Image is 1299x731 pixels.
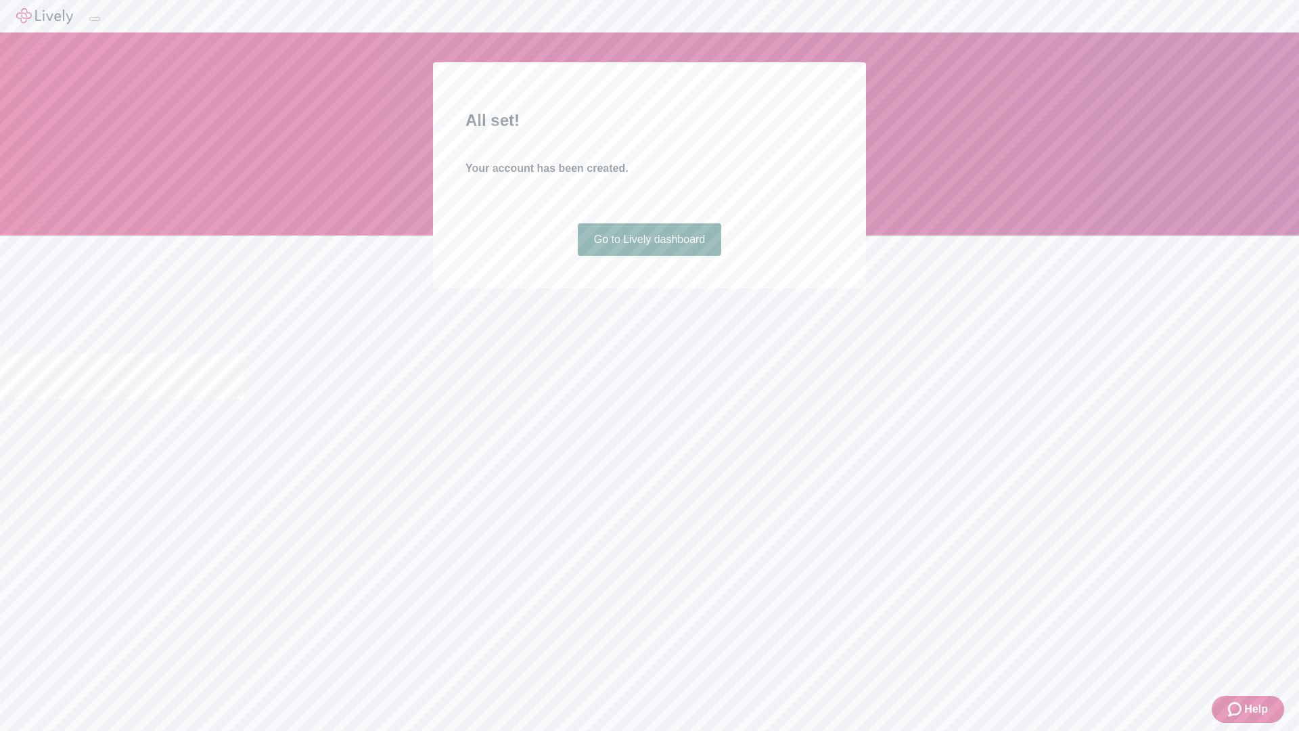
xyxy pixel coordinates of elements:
[1212,696,1284,723] button: Zendesk support iconHelp
[465,160,834,177] h4: Your account has been created.
[578,223,722,256] a: Go to Lively dashboard
[89,17,100,21] button: Log out
[465,108,834,133] h2: All set!
[1244,701,1268,717] span: Help
[1228,701,1244,717] svg: Zendesk support icon
[16,8,73,24] img: Lively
